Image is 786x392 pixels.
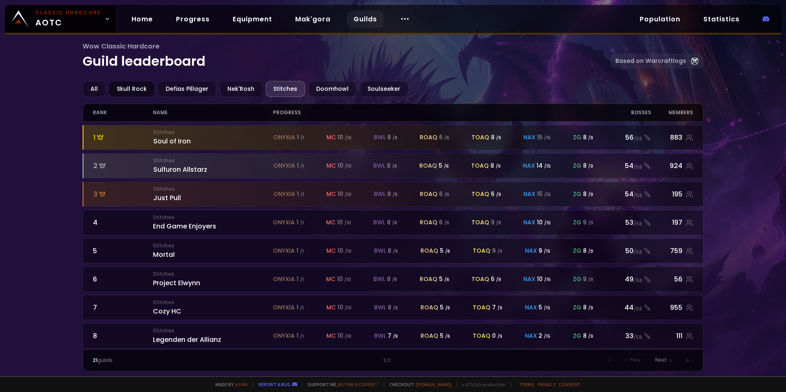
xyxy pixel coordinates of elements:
div: 6 [491,275,501,284]
small: Classic Hardcore [35,9,101,16]
span: roaq [421,303,438,312]
div: 7 [93,302,153,313]
small: / 6 [445,305,450,311]
div: All [83,81,106,97]
span: onyxia [273,133,295,142]
span: toaq [472,190,489,198]
div: 33 [603,331,651,341]
span: bwl [374,247,386,255]
div: 1 [243,357,543,364]
h1: Guild leaderboard [83,41,610,71]
small: / 8 [392,220,397,226]
div: 49 [603,274,651,284]
div: Stitches [266,81,305,97]
div: 10 [338,303,351,312]
span: nax [523,133,535,142]
small: / 9 [496,135,501,141]
div: members [651,104,693,121]
small: / 10 [345,305,351,311]
small: / 15 [544,220,551,226]
div: Nek'Rosh [220,81,262,97]
div: 53 [603,217,651,228]
div: Legenden der Allianz [153,327,273,345]
small: Stitches [153,214,273,221]
div: 9 [491,218,501,227]
small: / 10 [345,163,351,169]
a: Mak'gora [289,11,337,28]
div: 1 [297,133,304,142]
a: 3StitchesJust Pullonyxia 1 /1mc 10 /10bwl 8 /8roaq 6 /6toaq 6 /9nax 15 /15zg 8 /954/58195 [83,182,703,207]
span: mc [326,218,335,227]
span: 21 [93,357,97,364]
a: Report a bug [259,381,291,387]
a: [DOMAIN_NAME] [416,381,451,387]
small: / 58 [633,249,642,256]
div: 8 [388,247,398,255]
span: zg [573,218,581,227]
div: 44 [603,302,651,313]
div: 6 [491,190,501,198]
div: 111 [651,331,693,341]
small: / 58 [633,220,642,228]
div: 10 [337,275,351,284]
div: 6 [93,274,153,284]
div: 15 [537,133,551,142]
small: Stitches [153,270,273,278]
small: / 2 [386,357,391,364]
small: / 6 [444,220,449,226]
a: Classic HardcoreAOTC [5,5,115,33]
div: Bosses [603,104,651,121]
div: 8 [583,190,593,198]
div: Defias Pillager [158,81,216,97]
div: 6 [439,190,449,198]
span: nax [523,218,535,227]
div: 1 [93,132,153,143]
div: 1 [297,161,304,170]
small: / 9 [588,135,593,141]
div: Soulseeker [360,81,408,97]
span: mc [326,161,336,170]
div: Cozy HC [153,299,273,316]
div: 3 [93,189,153,199]
span: zg [573,133,581,142]
span: nax [525,303,537,312]
div: Skull Rock [109,81,155,97]
div: 8 [387,275,397,284]
span: mc [326,247,336,255]
span: toaq [472,133,489,142]
small: / 9 [496,220,501,226]
span: nax [523,190,535,198]
div: 2 [93,161,153,171]
div: 759 [651,246,693,256]
div: 8 [583,303,593,312]
small: / 9 [588,191,593,198]
small: / 6 [445,333,450,339]
small: / 15 [544,333,550,339]
a: Consent [559,381,580,387]
small: / 6 [444,191,449,198]
small: Stitches [153,327,273,334]
small: / 1 [300,220,304,226]
div: 10 [338,332,351,340]
small: / 15 [544,305,550,311]
div: End Game Enjoyers [153,214,273,231]
div: Sulfuron Allstarz [153,157,273,175]
img: Warcraftlog [691,58,698,65]
span: zg [573,247,581,255]
span: toaq [471,161,489,170]
small: / 8 [392,163,397,169]
span: Prev [630,356,640,364]
small: / 9 [497,333,502,339]
span: onyxia [273,332,295,340]
small: / 9 [497,305,502,311]
small: / 9 [496,277,501,283]
div: 1 [296,332,304,340]
span: onyxia [273,275,295,284]
span: toaq [473,303,490,312]
span: nax [525,332,537,340]
div: 1 [296,218,304,227]
small: / 8 [393,305,398,311]
span: bwl [373,161,385,170]
div: 5 [93,246,153,256]
span: bwl [373,218,385,227]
